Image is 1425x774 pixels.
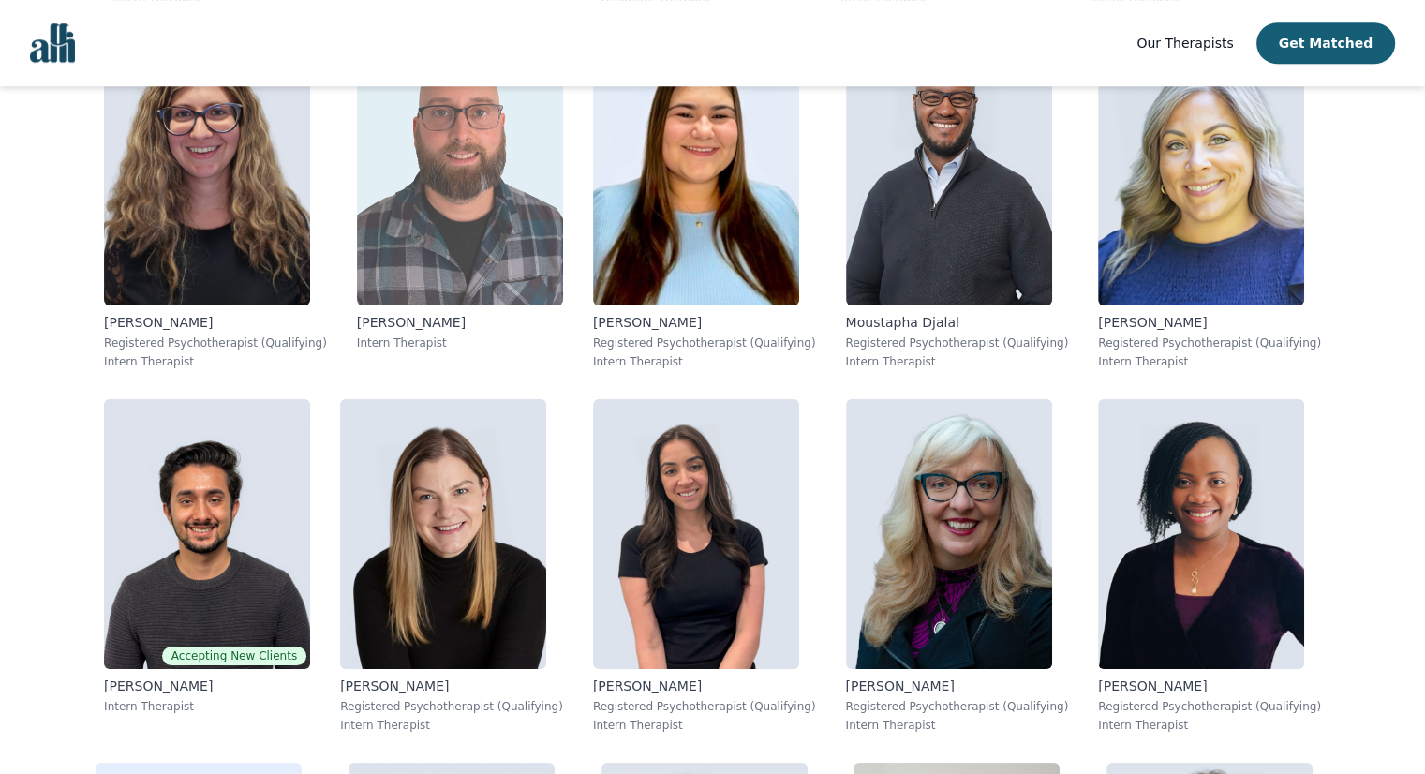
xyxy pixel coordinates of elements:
p: [PERSON_NAME] [340,677,563,695]
p: Intern Therapist [104,699,310,714]
p: Registered Psychotherapist (Qualifying) [846,699,1069,714]
p: Registered Psychotherapist (Qualifying) [104,335,327,350]
a: Moustapha_DjalalMoustapha DjalalRegistered Psychotherapist (Qualifying)Intern Therapist [831,21,1084,384]
p: Intern Therapist [1098,718,1321,733]
img: alli logo [30,23,75,63]
p: Intern Therapist [846,718,1069,733]
p: Registered Psychotherapist (Qualifying) [1098,335,1321,350]
p: Registered Psychotherapist (Qualifying) [593,335,816,350]
p: Registered Psychotherapist (Qualifying) [340,699,563,714]
p: Intern Therapist [846,354,1069,369]
p: Registered Psychotherapist (Qualifying) [846,335,1069,350]
p: [PERSON_NAME] [104,313,327,332]
p: [PERSON_NAME] [1098,313,1321,332]
img: Ariela_Mager [104,36,310,305]
img: Jasmin_Gicante [593,36,799,305]
a: Daniel_MendesAccepting New Clients[PERSON_NAME]Intern Therapist [89,384,325,748]
a: Melissa_Klassen[PERSON_NAME]Registered Psychotherapist (Qualifying)Intern Therapist [1083,21,1336,384]
a: Ariela_Mager[PERSON_NAME]Registered Psychotherapist (Qualifying)Intern Therapist [89,21,342,384]
img: Benjamin_Bedecki [357,36,563,305]
a: Benjamin_Bedecki[PERSON_NAME]Intern Therapist [342,21,578,384]
img: Moustapha_Djalal [846,36,1052,305]
p: [PERSON_NAME] [846,677,1069,695]
p: Intern Therapist [593,718,816,733]
a: Adefunke E._Adebowale[PERSON_NAME]Registered Psychotherapist (Qualifying)Intern Therapist [1083,384,1336,748]
img: Adefunke E._Adebowale [1098,399,1304,669]
p: [PERSON_NAME] [593,313,816,332]
p: Registered Psychotherapist (Qualifying) [1098,699,1321,714]
img: Kate_Gibson [340,399,546,669]
img: Daniel_Mendes [104,399,310,669]
span: Our Therapists [1136,36,1233,51]
a: Jasmin_Gicante[PERSON_NAME]Registered Psychotherapist (Qualifying)Intern Therapist [578,21,831,384]
a: Our Therapists [1136,32,1233,54]
p: Registered Psychotherapist (Qualifying) [593,699,816,714]
p: Intern Therapist [357,335,563,350]
p: Moustapha Djalal [846,313,1069,332]
span: Accepting New Clients [162,647,306,665]
a: Melanie_Bennett[PERSON_NAME]Registered Psychotherapist (Qualifying)Intern Therapist [831,384,1084,748]
p: Intern Therapist [340,718,563,733]
img: Melissa_Klassen [1098,36,1304,305]
p: Intern Therapist [104,354,327,369]
img: Tamara_Orlando [593,399,799,669]
img: Melanie_Bennett [846,399,1052,669]
button: Get Matched [1256,22,1395,64]
p: [PERSON_NAME] [357,313,563,332]
p: Intern Therapist [1098,354,1321,369]
p: [PERSON_NAME] [593,677,816,695]
p: Intern Therapist [593,354,816,369]
p: [PERSON_NAME] [1098,677,1321,695]
a: Kate_Gibson[PERSON_NAME]Registered Psychotherapist (Qualifying)Intern Therapist [325,384,578,748]
a: Tamara_Orlando[PERSON_NAME]Registered Psychotherapist (Qualifying)Intern Therapist [578,384,831,748]
p: [PERSON_NAME] [104,677,310,695]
